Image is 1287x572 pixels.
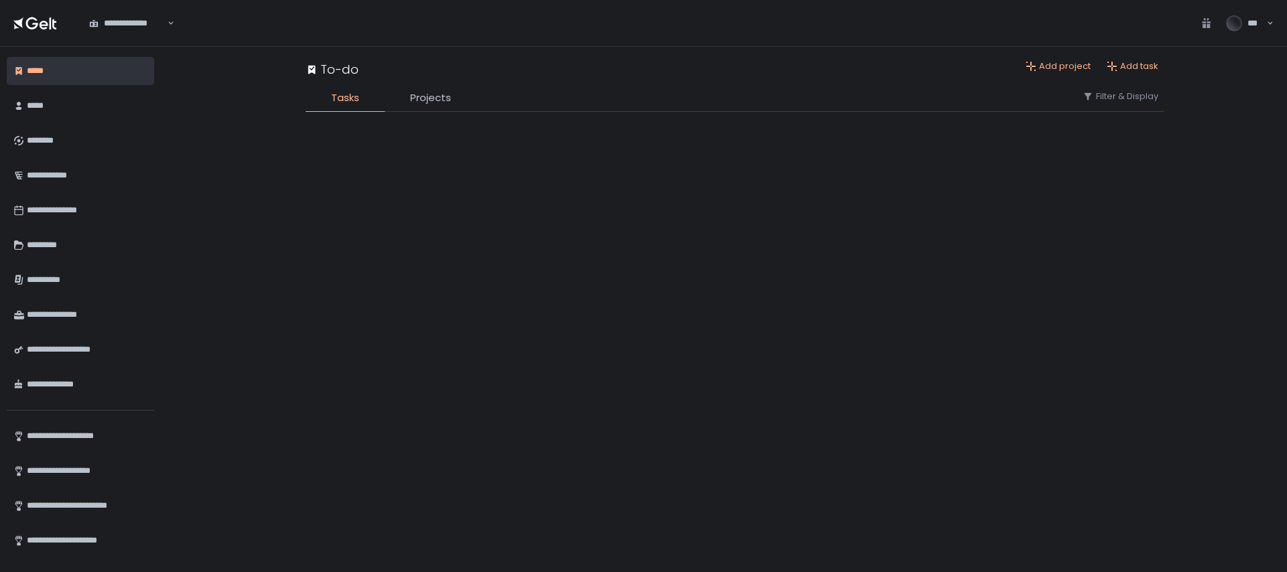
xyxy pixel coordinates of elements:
button: Add project [1026,60,1091,72]
span: Projects [410,90,451,106]
button: Filter & Display [1083,90,1158,102]
div: To-do [306,60,359,78]
div: Search for option [80,9,174,38]
span: Tasks [331,90,359,106]
button: Add task [1107,60,1158,72]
